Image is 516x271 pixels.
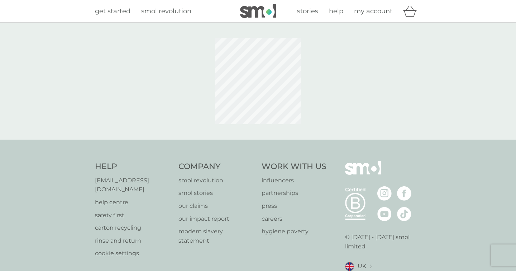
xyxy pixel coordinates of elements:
img: smol [345,161,381,186]
a: smol stories [178,188,255,198]
span: my account [354,7,392,15]
img: smol [240,4,276,18]
a: careers [262,214,326,224]
span: help [329,7,343,15]
a: safety first [95,211,171,220]
a: press [262,201,326,211]
a: hygiene poverty [262,227,326,236]
a: our impact report [178,214,255,224]
a: [EMAIL_ADDRESS][DOMAIN_NAME] [95,176,171,194]
h4: Work With Us [262,161,326,172]
h4: Help [95,161,171,172]
img: UK flag [345,262,354,271]
a: help [329,6,343,17]
img: visit the smol Tiktok page [397,207,411,221]
img: visit the smol Facebook page [397,186,411,201]
a: partnerships [262,188,326,198]
a: carton recycling [95,223,171,233]
span: smol revolution [141,7,191,15]
div: basket [403,4,421,18]
img: visit the smol Instagram page [377,186,392,201]
img: select a new location [370,265,372,268]
a: get started [95,6,130,17]
img: visit the smol Youtube page [377,207,392,221]
p: © [DATE] - [DATE] smol limited [345,233,421,251]
a: smol revolution [141,6,191,17]
span: stories [297,7,318,15]
a: cookie settings [95,249,171,258]
h4: Company [178,161,255,172]
a: modern slavery statement [178,227,255,245]
a: influencers [262,176,326,185]
a: rinse and return [95,236,171,246]
a: my account [354,6,392,17]
a: help centre [95,198,171,207]
span: UK [358,262,366,271]
a: our claims [178,201,255,211]
span: get started [95,7,130,15]
a: smol revolution [178,176,255,185]
a: stories [297,6,318,17]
